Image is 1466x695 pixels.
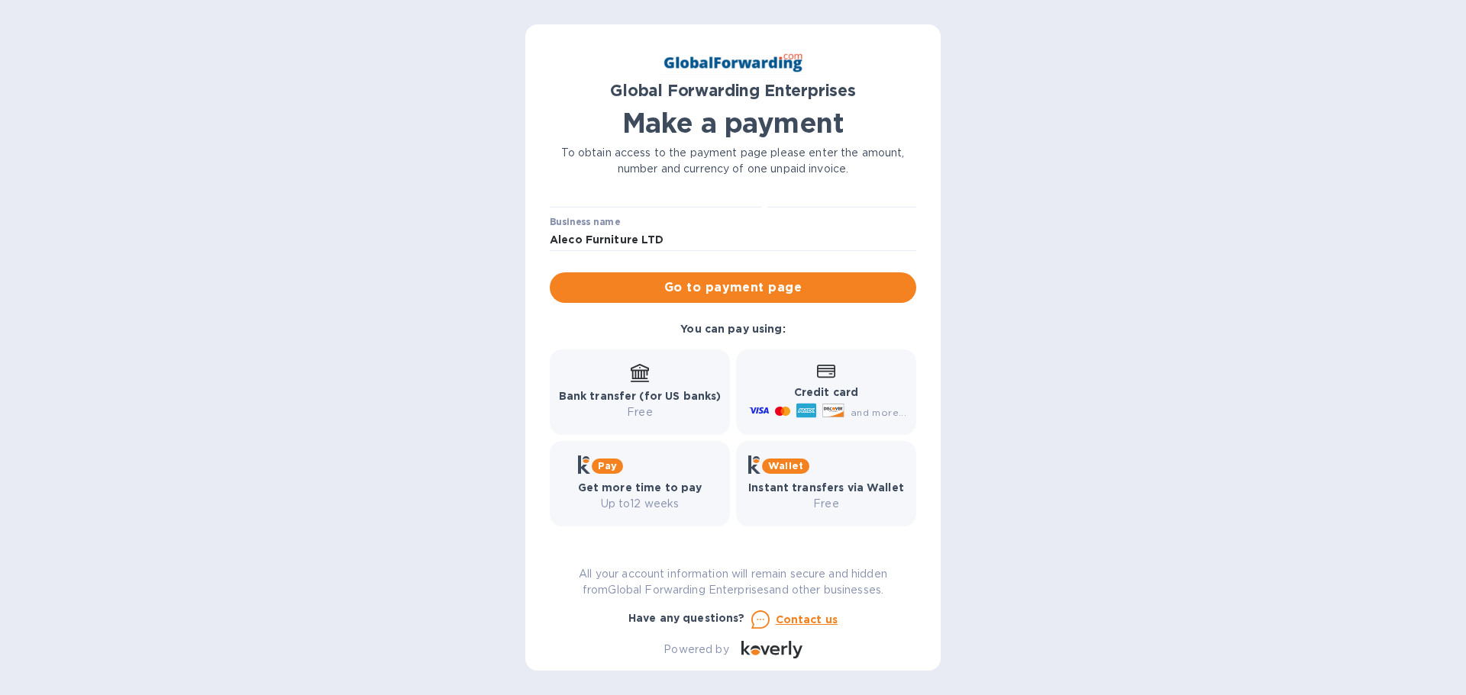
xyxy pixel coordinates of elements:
[550,229,916,252] input: Enter business name
[610,81,856,100] b: Global Forwarding Enterprises
[794,386,858,398] b: Credit card
[680,323,785,335] b: You can pay using:
[748,496,904,512] p: Free
[768,460,803,471] b: Wallet
[664,642,728,658] p: Powered by
[550,217,620,227] label: Business name
[578,481,702,494] b: Get more time to pay
[628,612,745,624] b: Have any questions?
[562,278,904,297] span: Go to payment page
[550,145,916,177] p: To obtain access to the payment page please enter the amount, number and currency of one unpaid i...
[776,613,838,626] u: Contact us
[598,460,617,471] b: Pay
[550,566,916,598] p: All your account information will remain secure and hidden from Global Forwarding Enterprises and...
[851,407,906,418] span: and more...
[748,481,904,494] b: Instant transfers via Wallet
[559,404,722,420] p: Free
[550,107,916,139] h1: Make a payment
[559,390,722,402] b: Bank transfer (for US banks)
[578,496,702,512] p: Up to 12 weeks
[550,272,916,303] button: Go to payment page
